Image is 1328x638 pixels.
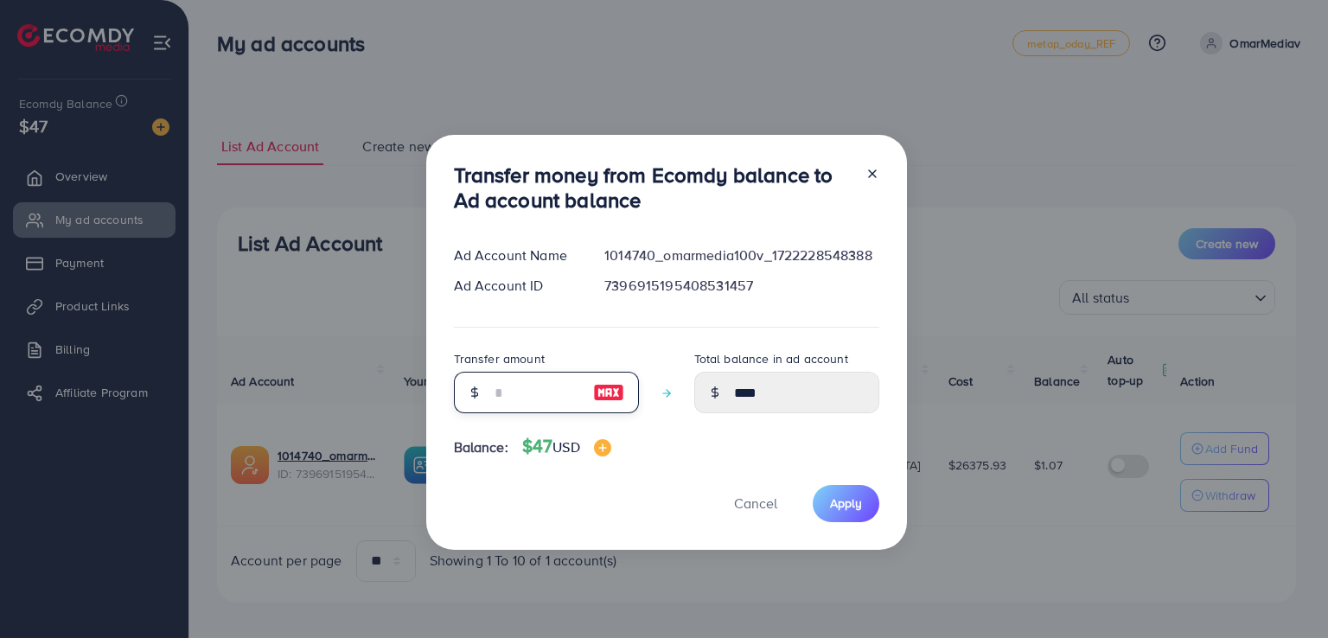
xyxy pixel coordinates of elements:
[454,163,852,213] h3: Transfer money from Ecomdy balance to Ad account balance
[694,350,848,367] label: Total balance in ad account
[454,350,545,367] label: Transfer amount
[813,485,879,522] button: Apply
[440,276,591,296] div: Ad Account ID
[593,382,624,403] img: image
[594,439,611,456] img: image
[830,494,862,512] span: Apply
[591,276,892,296] div: 7396915195408531457
[1255,560,1315,625] iframe: Chat
[454,437,508,457] span: Balance:
[552,437,579,456] span: USD
[591,246,892,265] div: 1014740_omarmedia100v_1722228548388
[712,485,799,522] button: Cancel
[440,246,591,265] div: Ad Account Name
[734,494,777,513] span: Cancel
[522,436,611,457] h4: $47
